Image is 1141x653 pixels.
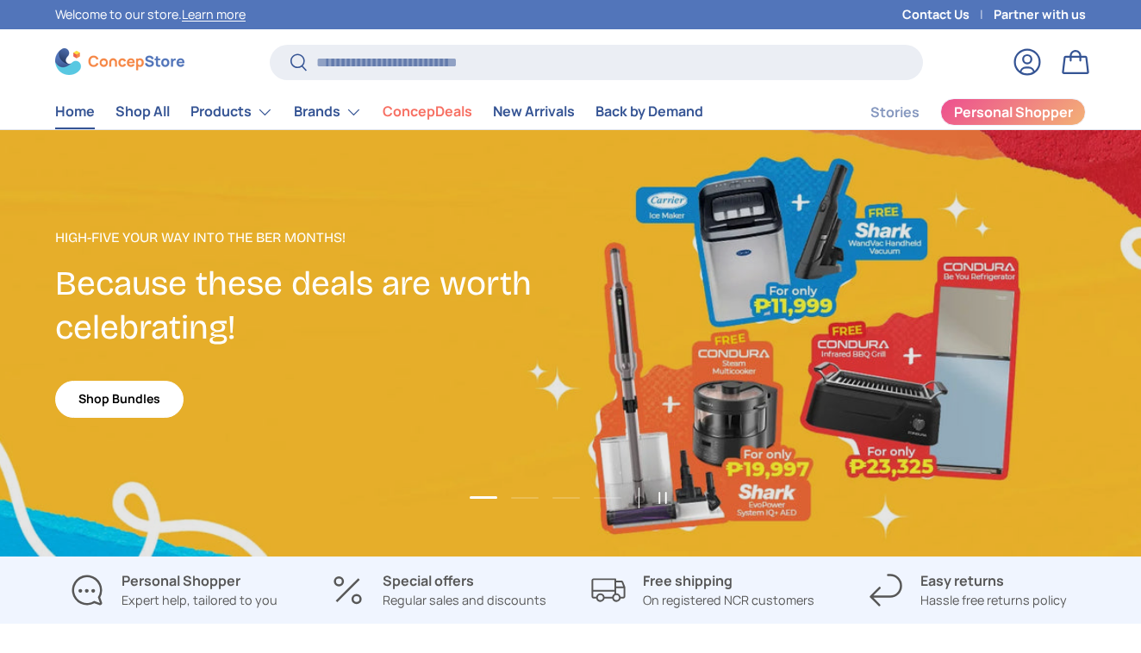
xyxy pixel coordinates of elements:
[182,6,246,22] a: Learn more
[954,105,1073,119] span: Personal Shopper
[284,95,372,129] summary: Brands
[122,571,240,590] strong: Personal Shopper
[829,95,1086,129] nav: Secondary
[383,571,474,590] strong: Special offers
[643,571,733,590] strong: Free shipping
[55,48,184,75] img: ConcepStore
[180,95,284,129] summary: Products
[870,96,920,129] a: Stories
[55,381,184,418] a: Shop Bundles
[849,570,1086,610] a: Easy returns Hassle free returns policy
[383,591,546,610] p: Regular sales and discounts
[55,262,570,350] h2: Because these deals are worth celebrating!
[493,95,575,128] a: New Arrivals
[115,95,170,128] a: Shop All
[940,98,1086,126] a: Personal Shopper
[55,95,703,129] nav: Primary
[383,95,472,128] a: ConcepDeals
[55,95,95,128] a: Home
[643,591,814,610] p: On registered NCR customers
[55,227,570,248] p: High-Five Your Way Into the Ber Months!
[55,570,292,610] a: Personal Shopper Expert help, tailored to you
[122,591,277,610] p: Expert help, tailored to you
[994,5,1086,24] a: Partner with us
[584,570,821,610] a: Free shipping On registered NCR customers
[190,95,273,129] a: Products
[320,570,557,610] a: Special offers Regular sales and discounts
[55,5,246,24] p: Welcome to our store.
[902,5,994,24] a: Contact Us
[920,591,1067,610] p: Hassle free returns policy
[595,95,703,128] a: Back by Demand
[294,95,362,129] a: Brands
[920,571,1004,590] strong: Easy returns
